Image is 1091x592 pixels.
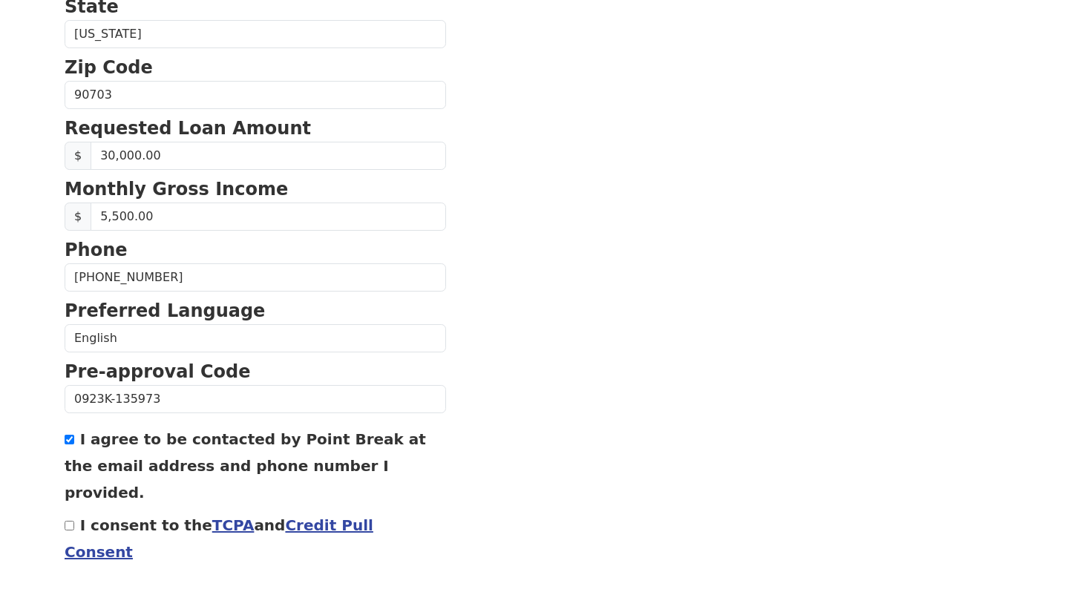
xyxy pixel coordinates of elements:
strong: Pre-approval Code [65,361,251,382]
input: Monthly Gross Income [91,203,446,231]
strong: Preferred Language [65,300,265,321]
p: Monthly Gross Income [65,176,446,203]
label: I consent to the and [65,516,373,561]
a: TCPA [212,516,255,534]
input: Zip Code [65,81,446,109]
input: Pre-approval Code [65,385,446,413]
strong: Zip Code [65,57,153,78]
strong: Requested Loan Amount [65,118,311,139]
input: Requested Loan Amount [91,142,446,170]
strong: Phone [65,240,128,260]
input: Phone [65,263,446,292]
span: $ [65,203,91,231]
span: $ [65,142,91,170]
label: I agree to be contacted by Point Break at the email address and phone number I provided. [65,430,426,501]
